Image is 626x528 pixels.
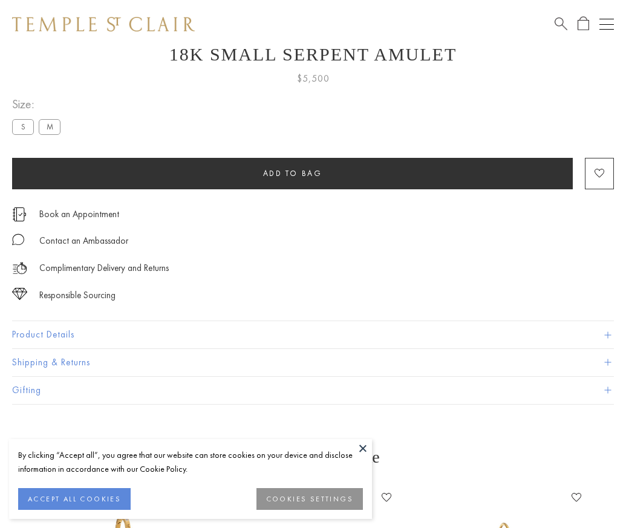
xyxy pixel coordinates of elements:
button: Open navigation [599,17,614,31]
div: Contact an Ambassador [39,233,128,249]
button: Gifting [12,377,614,404]
button: Add to bag [12,158,573,189]
label: M [39,119,60,134]
p: Complimentary Delivery and Returns [39,261,169,276]
div: By clicking “Accept all”, you agree that our website can store cookies on your device and disclos... [18,448,363,476]
a: Open Shopping Bag [578,16,589,31]
img: Temple St. Clair [12,17,195,31]
div: Responsible Sourcing [39,288,116,303]
h1: 18K Small Serpent Amulet [12,44,614,65]
img: icon_appointment.svg [12,207,27,221]
span: Add to bag [263,168,322,178]
img: icon_delivery.svg [12,261,27,276]
img: icon_sourcing.svg [12,288,27,300]
a: Search [555,16,567,31]
a: Book an Appointment [39,207,119,221]
img: MessageIcon-01_2.svg [12,233,24,246]
label: S [12,119,34,134]
button: Shipping & Returns [12,349,614,376]
button: COOKIES SETTINGS [256,488,363,510]
span: $5,500 [297,71,330,86]
span: Size: [12,94,65,114]
button: ACCEPT ALL COOKIES [18,488,131,510]
button: Product Details [12,321,614,348]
